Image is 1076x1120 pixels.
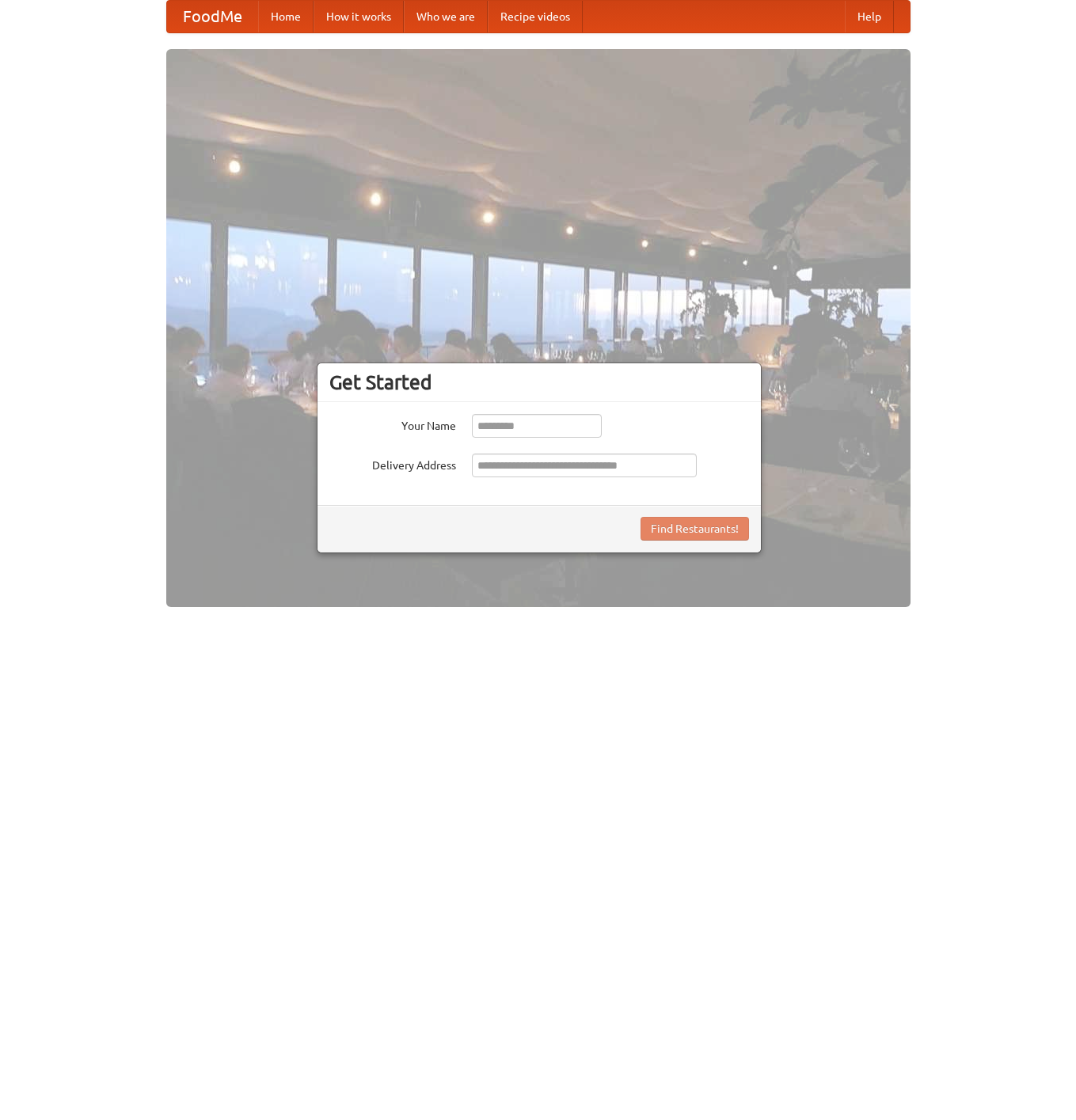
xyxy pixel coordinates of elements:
[404,1,488,32] a: Who we are
[845,1,894,32] a: Help
[641,517,749,541] button: Find Restaurants!
[329,414,456,434] label: Your Name
[167,1,258,32] a: FoodMe
[258,1,314,32] a: Home
[329,370,749,394] h3: Get Started
[329,454,456,473] label: Delivery Address
[314,1,404,32] a: How it works
[488,1,583,32] a: Recipe videos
